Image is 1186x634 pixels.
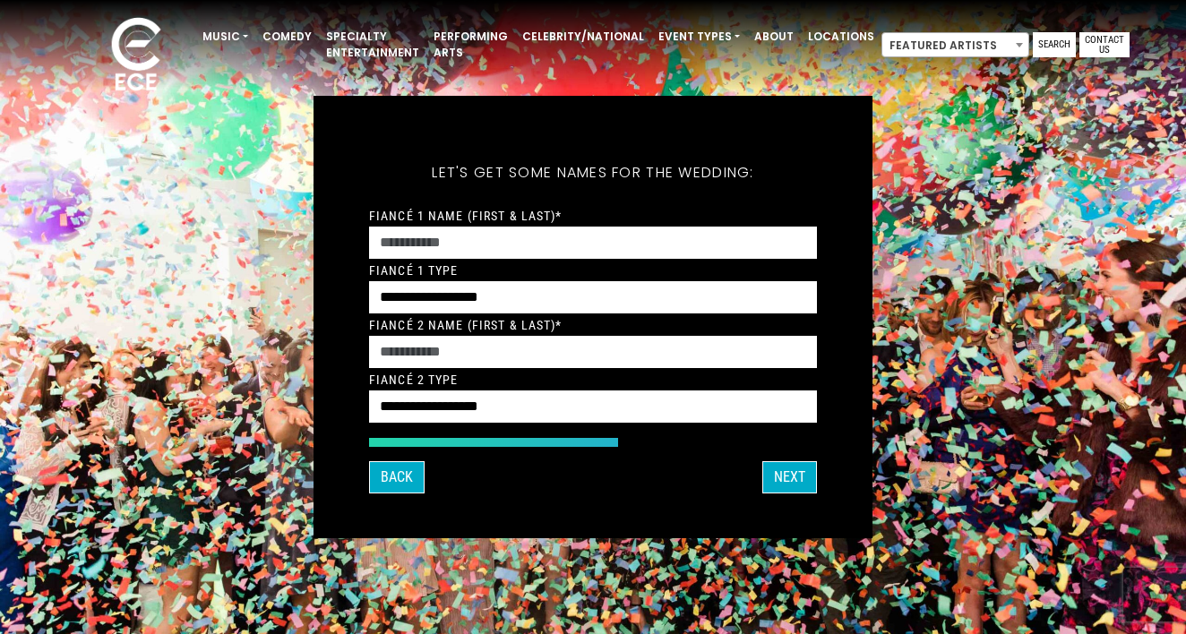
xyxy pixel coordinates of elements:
[881,32,1029,57] span: Featured Artists
[1033,32,1076,57] a: Search
[369,461,425,493] button: Back
[762,461,817,493] button: Next
[319,21,426,68] a: Specialty Entertainment
[1079,32,1130,57] a: Contact Us
[369,208,562,224] label: Fiancé 1 Name (First & Last)*
[195,21,255,52] a: Music
[882,33,1028,58] span: Featured Artists
[747,21,801,52] a: About
[426,21,515,68] a: Performing Arts
[515,21,651,52] a: Celebrity/National
[651,21,747,52] a: Event Types
[369,372,459,388] label: Fiancé 2 Type
[91,13,181,99] img: ece_new_logo_whitev2-1.png
[369,141,817,205] h5: Let's get some names for the wedding:
[369,262,459,278] label: Fiancé 1 Type
[801,21,881,52] a: Locations
[255,21,319,52] a: Comedy
[369,317,562,333] label: Fiancé 2 Name (First & Last)*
